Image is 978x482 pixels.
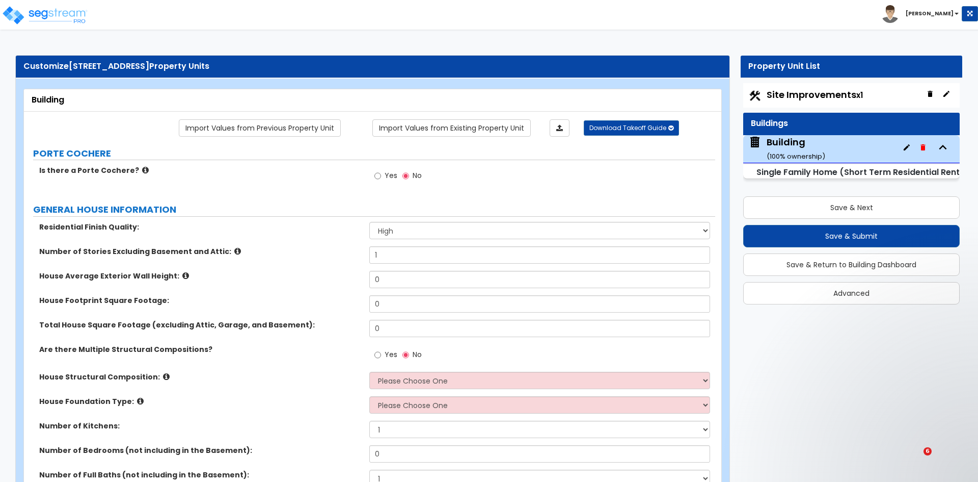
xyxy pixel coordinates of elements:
[402,349,409,361] input: No
[32,94,714,106] div: Building
[39,445,362,455] label: Number of Bedrooms (not including in the Basement):
[39,222,362,232] label: Residential Finish Quality:
[179,119,341,137] a: Import the dynamic attribute values from previous properties.
[743,282,960,305] button: Advanced
[39,165,362,175] label: Is there a Porte Cochere?
[748,136,825,162] span: Building
[33,147,715,160] label: PORTE COCHERE
[906,10,954,17] b: [PERSON_NAME]
[23,61,722,72] div: Customize Property Units
[881,5,899,23] img: avatar.png
[142,166,149,174] i: click for more info!
[234,247,241,255] i: click for more info!
[39,246,362,257] label: Number of Stories Excluding Basement and Attic:
[748,61,955,72] div: Property Unit List
[39,470,362,480] label: Number of Full Baths (not including in the Basement):
[385,170,397,181] span: Yes
[39,396,362,407] label: House Foundation Type:
[739,383,942,454] iframe: Intercom notifications message
[385,349,397,360] span: Yes
[743,225,960,247] button: Save & Submit
[402,170,409,182] input: No
[743,196,960,219] button: Save & Next
[39,320,362,330] label: Total House Square Footage (excluding Attic, Garage, and Basement):
[372,119,531,137] a: Import the dynamic attribute values from existing properties.
[182,272,189,280] i: click for more info!
[2,5,88,26] img: logo_pro_r.png
[767,88,863,101] span: Site Improvements
[413,170,422,181] span: No
[137,397,144,405] i: click for more info!
[69,60,149,72] span: [STREET_ADDRESS]
[550,119,569,137] a: Import the dynamic attributes value through Excel sheet
[163,373,170,380] i: click for more info!
[413,349,422,360] span: No
[767,151,825,161] small: ( 100 % ownership)
[756,166,971,178] small: Single Family Home (Short Term Residential Rental)
[748,89,762,103] img: Construction.png
[589,123,666,132] span: Download Takeoff Guide
[39,344,362,354] label: Are there Multiple Structural Compositions?
[856,90,863,100] small: x1
[903,447,927,472] iframe: Intercom live chat
[748,136,762,149] img: building.svg
[39,295,362,306] label: House Footprint Square Footage:
[39,271,362,281] label: House Average Exterior Wall Height:
[743,253,960,276] button: Save & Return to Building Dashboard
[374,349,381,361] input: Yes
[767,136,825,162] div: Building
[923,447,932,455] span: 6
[374,170,381,182] input: Yes
[584,120,679,136] button: Download Takeoff Guide
[33,203,715,216] label: GENERAL HOUSE INFORMATION
[39,421,362,431] label: Number of Kitchens:
[751,118,952,130] div: Buildings
[39,372,362,382] label: House Structural Composition:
